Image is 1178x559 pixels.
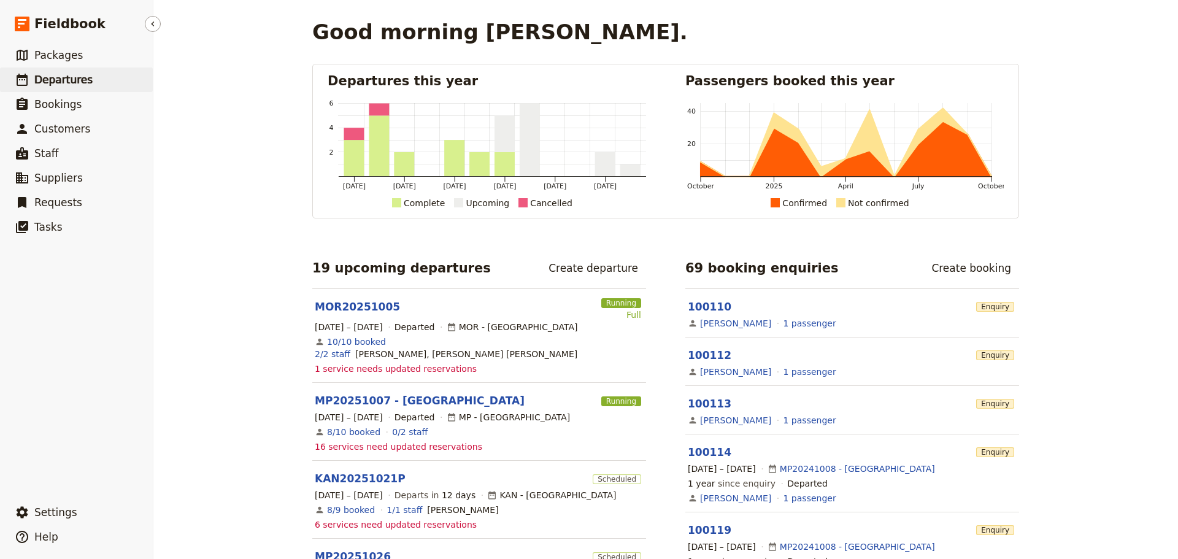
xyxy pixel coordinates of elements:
[688,446,731,458] a: 100114
[493,182,516,190] tspan: [DATE]
[688,301,731,313] a: 100110
[312,259,491,277] h2: 19 upcoming departures
[34,123,90,135] span: Customers
[780,541,935,553] a: MP20241008 - [GEOGRAPHIC_DATA]
[34,147,59,160] span: Staff
[34,221,63,233] span: Tasks
[541,258,646,279] a: Create departure
[145,16,161,32] button: Hide menu
[315,393,525,408] a: MP20251007 - [GEOGRAPHIC_DATA]
[315,299,400,314] a: MOR20251005
[848,196,909,210] div: Not confirmed
[594,182,617,190] tspan: [DATE]
[688,541,756,553] span: [DATE] – [DATE]
[923,258,1019,279] a: Create booking
[700,492,771,504] a: [PERSON_NAME]
[687,182,714,190] tspan: October
[34,172,83,184] span: Suppliers
[442,490,475,500] span: 12 days
[976,447,1014,457] span: Enquiry
[601,309,641,321] div: Full
[687,107,696,115] tspan: 40
[601,396,641,406] span: Running
[685,72,1004,90] h2: Passengers booked this year
[34,531,58,543] span: Help
[395,321,435,333] div: Departed
[387,504,422,516] a: 1/1 staff
[34,506,77,519] span: Settings
[315,441,482,453] span: 16 services need updated reservations
[315,471,406,486] a: KAN20251021P
[34,196,82,209] span: Requests
[427,504,498,516] span: Suzanne James
[329,148,334,156] tspan: 2
[487,489,616,501] div: KAN - [GEOGRAPHIC_DATA]
[466,196,509,210] div: Upcoming
[783,414,836,426] a: View the passengers for this booking
[315,519,477,531] span: 6 services need updated reservations
[34,49,83,61] span: Packages
[687,140,696,148] tspan: 20
[392,426,428,438] a: 0/2 staff
[329,99,334,107] tspan: 6
[393,182,416,190] tspan: [DATE]
[404,196,445,210] div: Complete
[328,72,646,90] h2: Departures this year
[688,477,776,490] span: since enquiry
[685,259,839,277] h2: 69 booking enquiries
[700,414,771,426] a: [PERSON_NAME]
[312,20,688,44] h1: Good morning [PERSON_NAME].
[780,463,935,475] a: MP20241008 - [GEOGRAPHIC_DATA]
[912,182,925,190] tspan: July
[688,349,731,361] a: 100112
[978,182,1005,190] tspan: October
[783,492,836,504] a: View the passengers for this booking
[327,504,375,516] a: View the bookings for this departure
[343,182,366,190] tspan: [DATE]
[395,489,475,501] span: Departs in
[444,182,466,190] tspan: [DATE]
[544,182,566,190] tspan: [DATE]
[593,474,641,484] span: Scheduled
[327,426,380,438] a: View the bookings for this departure
[787,477,828,490] div: Departed
[838,182,853,190] tspan: April
[700,317,771,330] a: [PERSON_NAME]
[700,366,771,378] a: [PERSON_NAME]
[688,479,715,488] span: 1 year
[447,411,571,423] div: MP - [GEOGRAPHIC_DATA]
[447,321,578,333] div: MOR - [GEOGRAPHIC_DATA]
[327,336,386,348] a: View the bookings for this departure
[329,124,334,132] tspan: 4
[783,366,836,378] a: View the passengers for this booking
[355,348,577,360] span: Heather McNeice, Frith Hudson Graham
[34,15,106,33] span: Fieldbook
[315,348,350,360] a: 2/2 staff
[976,525,1014,535] span: Enquiry
[976,302,1014,312] span: Enquiry
[601,298,641,308] span: Running
[395,411,435,423] div: Departed
[315,489,383,501] span: [DATE] – [DATE]
[783,317,836,330] a: View the passengers for this booking
[688,524,731,536] a: 100119
[34,98,82,110] span: Bookings
[34,74,93,86] span: Departures
[530,196,572,210] div: Cancelled
[765,182,782,190] tspan: 2025
[315,411,383,423] span: [DATE] – [DATE]
[315,321,383,333] span: [DATE] – [DATE]
[976,350,1014,360] span: Enquiry
[688,463,756,475] span: [DATE] – [DATE]
[782,196,827,210] div: Confirmed
[688,398,731,410] a: 100113
[976,399,1014,409] span: Enquiry
[315,363,477,375] span: 1 service needs updated reservations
